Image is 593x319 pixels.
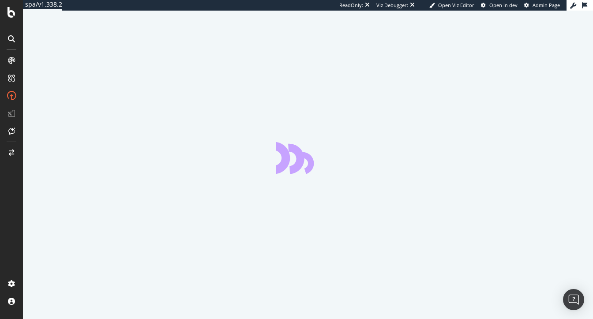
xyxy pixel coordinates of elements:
a: Open in dev [481,2,518,9]
span: Admin Page [533,2,560,8]
div: Open Intercom Messenger [563,289,584,310]
div: animation [276,142,340,174]
a: Admin Page [524,2,560,9]
div: ReadOnly: [339,2,363,9]
span: Open in dev [489,2,518,8]
a: Open Viz Editor [429,2,474,9]
span: Open Viz Editor [438,2,474,8]
div: Viz Debugger: [376,2,408,9]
